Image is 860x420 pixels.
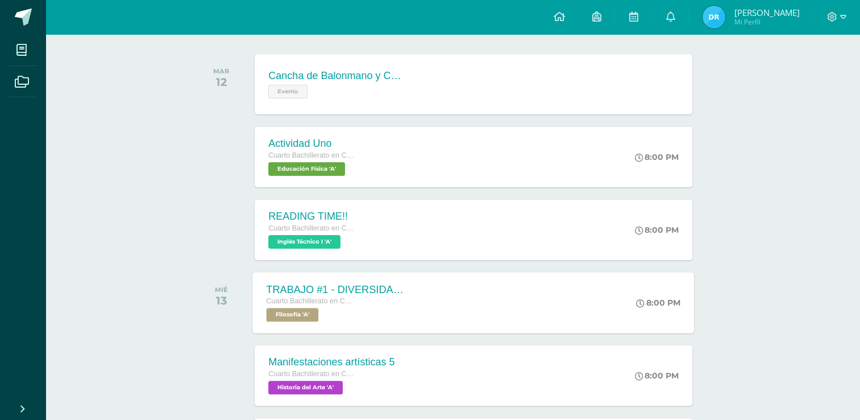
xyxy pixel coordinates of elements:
[213,67,229,75] div: MAR
[268,356,394,368] div: Manifestaciones artísticas 5
[635,370,679,381] div: 8:00 PM
[268,370,354,378] span: Cuarto Bachillerato en CCLL con Orientación en Diseño Gráfico
[215,294,228,307] div: 13
[268,151,354,159] span: Cuarto Bachillerato en CCLL con Orientación en Diseño Gráfico
[734,17,799,27] span: Mi Perfil
[213,75,229,89] div: 12
[268,85,308,98] span: Evento
[267,283,404,295] div: TRABAJO #1 - DIVERSIDAD CULTURAL
[635,152,679,162] div: 8:00 PM
[268,235,340,249] span: Inglés Técnico I 'A'
[267,297,353,305] span: Cuarto Bachillerato en CCLL con Orientación en Diseño Gráfico
[268,381,343,394] span: Historia del Arte 'A'
[268,138,354,150] div: Actividad Uno
[734,7,799,18] span: [PERSON_NAME]
[703,6,725,28] img: cdec160f2c50c3310a63869b1866c3b4.png
[268,224,354,232] span: Cuarto Bachillerato en CCLL con Orientación en Diseño Gráfico
[268,70,405,82] div: Cancha de Balonmano y Contenido
[215,286,228,294] div: MIÉ
[268,162,345,176] span: Educación Física 'A'
[267,308,319,322] span: Filosofía 'A'
[637,298,681,308] div: 8:00 PM
[268,211,354,223] div: READING TIME!!
[635,225,679,235] div: 8:00 PM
